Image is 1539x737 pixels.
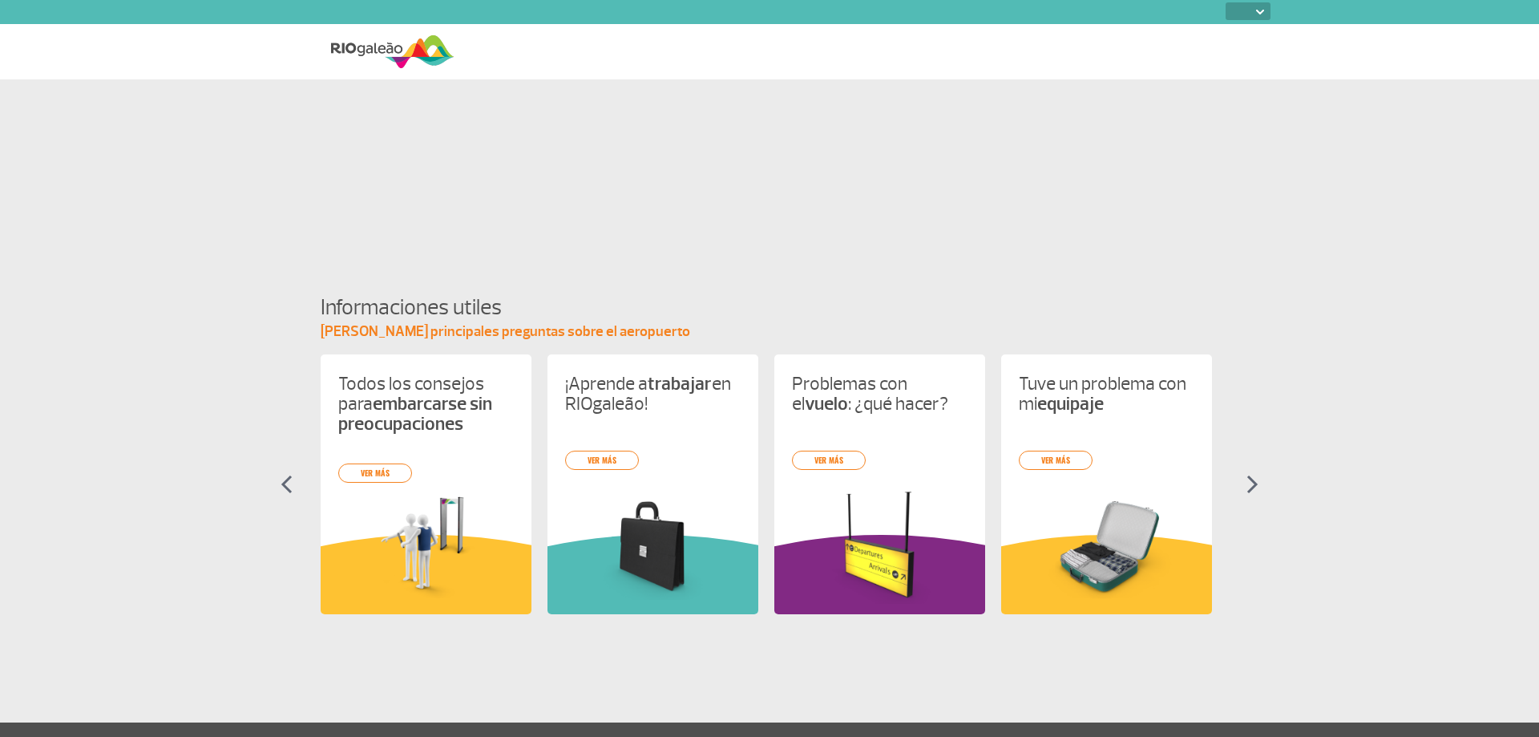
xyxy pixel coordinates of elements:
a: ver más [1019,451,1093,470]
img: seta-esquerda [281,475,293,494]
a: ver más [338,464,412,483]
p: ¡Aprende a en RIOgaleão! [565,374,741,414]
img: problema-bagagem.png [1019,489,1194,604]
img: viajar-preocupacao.png [338,489,514,604]
img: card%20informa%C3%A7%C3%B5es%202.png [565,489,741,604]
p: Tuve un problema con mi [1019,374,1194,414]
img: roxoInformacoesUteis.svg [774,535,985,614]
h4: Informaciones utiles [321,293,1218,322]
img: card%20informa%C3%A7%C3%B5es%205.png [792,489,967,604]
p: Problemas con el : ¿qué hacer? [792,374,967,414]
strong: vuelo [805,392,848,415]
p: [PERSON_NAME] principales preguntas sobre el aeropuerto [321,322,1218,342]
img: amareloInformacoesUteis.svg [321,535,531,614]
a: ver más [565,451,639,470]
strong: trabajar [648,372,712,395]
img: amareloInformacoesUteis.svg [1001,535,1212,614]
img: verdeInformacoesUteis.svg [547,535,758,614]
strong: equipaje [1037,392,1104,415]
a: ver más [792,451,866,470]
img: seta-direita [1246,475,1258,494]
p: Todos los consejos para [338,374,514,434]
strong: embarcarse sin preocupaciones [338,392,492,435]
